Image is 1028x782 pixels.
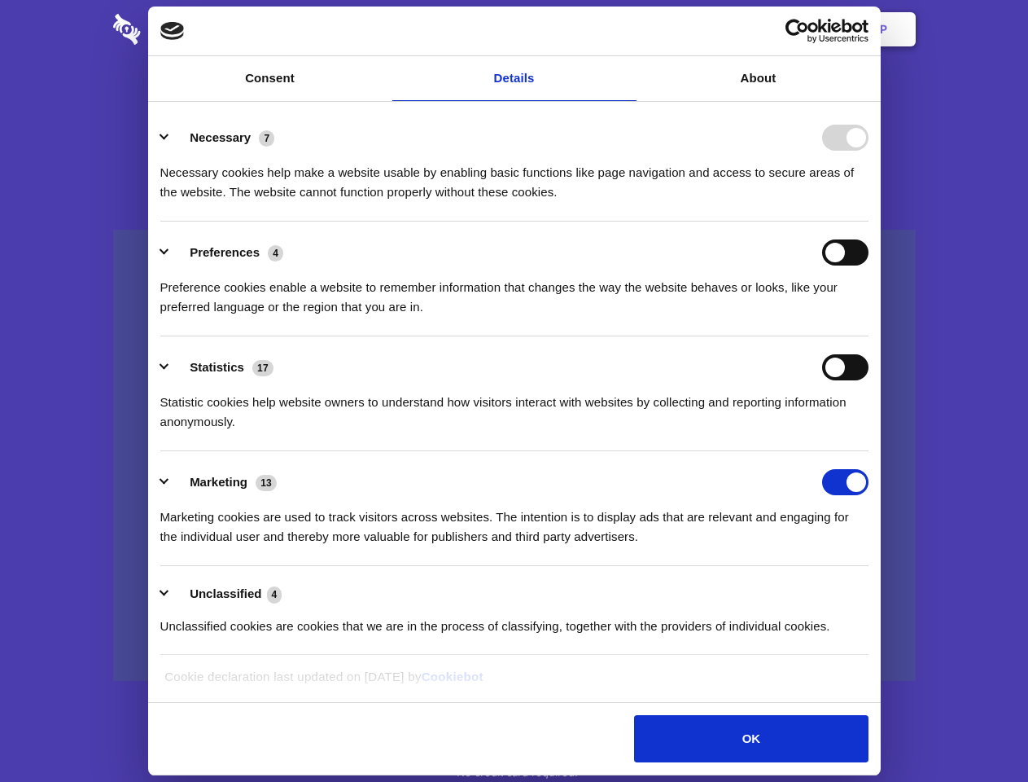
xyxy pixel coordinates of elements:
a: Login [738,4,809,55]
label: Preferences [190,245,260,259]
a: Pricing [478,4,549,55]
button: Necessary (7) [160,125,285,151]
a: About [636,56,881,101]
label: Necessary [190,130,251,144]
button: Preferences (4) [160,239,294,266]
img: logo-wordmark-white-trans-d4663122ce5f474addd5e946df7df03e33cb6a1c49d2221995e7729f52c070b2.svg [113,14,252,45]
label: Marketing [190,475,247,489]
div: Statistic cookies help website owners to understand how visitors interact with websites by collec... [160,380,868,432]
iframe: Drift Widget Chat Controller [947,701,1008,762]
button: Unclassified (4) [160,584,292,604]
div: Preference cookies enable a website to remember information that changes the way the website beha... [160,266,868,317]
span: 13 [256,475,277,491]
a: Wistia video thumbnail [113,230,916,682]
div: Cookie declaration last updated on [DATE] by [152,667,876,699]
div: Marketing cookies are used to track visitors across websites. The intention is to display ads tha... [160,495,868,547]
span: 7 [259,130,274,147]
span: 17 [252,360,273,376]
button: OK [634,715,868,762]
label: Statistics [190,360,244,374]
a: Contact [660,4,735,55]
h1: Eliminate Slack Data Loss. [113,73,916,132]
a: Usercentrics Cookiebot - opens in a new window [726,19,868,43]
button: Statistics (17) [160,354,284,380]
a: Details [392,56,636,101]
button: Marketing (13) [160,469,287,495]
a: Consent [148,56,392,101]
img: logo [160,22,185,40]
span: 4 [267,586,282,603]
a: Cookiebot [422,670,483,683]
h4: Auto-redaction of sensitive data, encrypted data sharing and self-destructing private chats. Shar... [113,148,916,202]
div: Necessary cookies help make a website usable by enabling basic functions like page navigation and... [160,151,868,202]
div: Unclassified cookies are cookies that we are in the process of classifying, together with the pro... [160,604,868,636]
span: 4 [268,245,283,261]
